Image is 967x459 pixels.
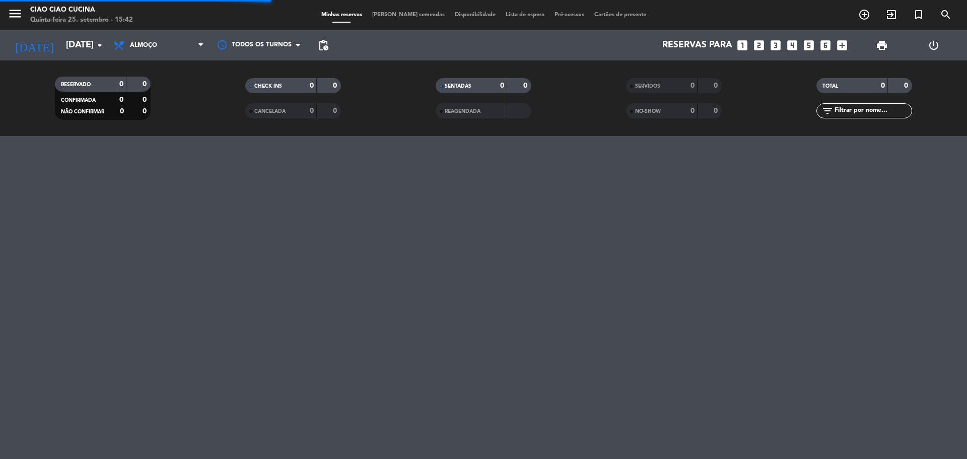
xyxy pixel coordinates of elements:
[881,82,885,89] strong: 0
[500,82,504,89] strong: 0
[143,81,149,88] strong: 0
[367,12,450,18] span: [PERSON_NAME] semeadas
[316,12,367,18] span: Minhas reservas
[908,30,959,60] div: LOG OUT
[445,109,480,114] span: REAGENDADA
[549,12,589,18] span: Pré-acessos
[254,84,282,89] span: CHECK INS
[310,82,314,89] strong: 0
[690,82,695,89] strong: 0
[928,39,940,51] i: power_settings_new
[30,15,133,25] div: Quinta-feira 25. setembro - 15:42
[876,39,888,51] span: print
[690,107,695,114] strong: 0
[714,82,720,89] strong: 0
[445,84,471,89] span: SENTADAS
[752,39,766,52] i: looks_two
[61,98,96,103] span: CONFIRMADA
[8,34,61,56] i: [DATE]
[885,9,897,21] i: exit_to_app
[450,12,501,18] span: Disponibilidade
[143,96,149,103] strong: 0
[317,39,329,51] span: pending_actions
[143,108,149,115] strong: 0
[836,39,849,52] i: add_box
[736,39,749,52] i: looks_one
[523,82,529,89] strong: 0
[821,105,834,117] i: filter_list
[635,84,660,89] span: SERVIDOS
[714,107,720,114] strong: 0
[120,108,124,115] strong: 0
[501,12,549,18] span: Lista de espera
[940,9,952,21] i: search
[30,5,133,15] div: Ciao Ciao Cucina
[913,9,925,21] i: turned_in_not
[254,109,286,114] span: CANCELADA
[819,39,832,52] i: looks_6
[61,109,104,114] span: NÃO CONFIRMAR
[802,39,815,52] i: looks_5
[589,12,651,18] span: Cartões de presente
[769,39,782,52] i: looks_3
[8,6,23,25] button: menu
[822,84,838,89] span: TOTAL
[130,42,157,49] span: Almoço
[904,82,910,89] strong: 0
[61,82,91,87] span: RESERVADO
[94,39,106,51] i: arrow_drop_down
[786,39,799,52] i: looks_4
[119,81,123,88] strong: 0
[333,82,339,89] strong: 0
[119,96,123,103] strong: 0
[8,6,23,21] i: menu
[333,107,339,114] strong: 0
[310,107,314,114] strong: 0
[858,9,870,21] i: add_circle_outline
[834,105,912,116] input: Filtrar por nome...
[662,40,732,50] span: Reservas para
[635,109,661,114] span: NO-SHOW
